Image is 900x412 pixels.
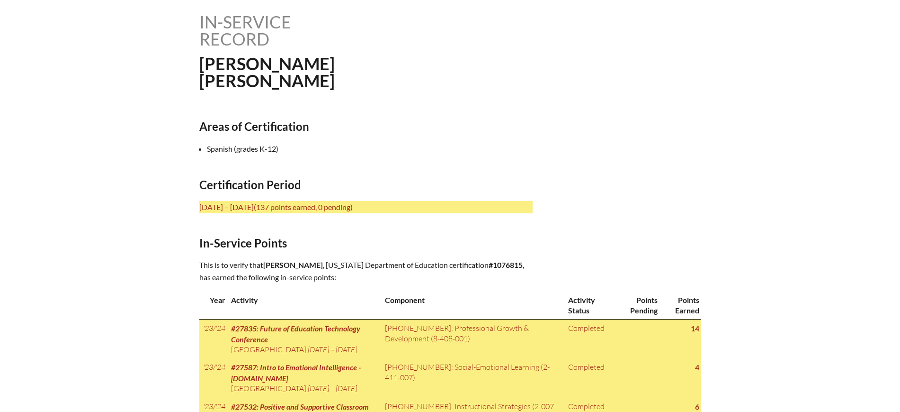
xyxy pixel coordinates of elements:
td: , [227,358,381,397]
h2: Areas of Certification [199,119,533,133]
th: Points Pending [615,291,659,319]
strong: 14 [691,324,699,333]
h1: In-service record [199,13,390,47]
th: Component [381,291,565,319]
h2: Certification Period [199,178,533,192]
td: [PHONE_NUMBER]: Professional Growth & Development (8-408-001) [381,320,565,359]
h2: In-Service Points [199,236,533,250]
span: [GEOGRAPHIC_DATA] [231,384,306,393]
span: (137 points earned, 0 pending) [254,202,353,211]
strong: 6 [695,402,699,411]
span: [PERSON_NAME] [263,260,323,269]
td: '23/'24 [199,320,227,359]
span: #27532: Positive and Supportive Classroom [231,402,369,411]
th: Activity [227,291,381,319]
p: [DATE] – [DATE] [199,201,533,213]
span: [GEOGRAPHIC_DATA] [231,345,306,354]
td: Completed [564,358,615,397]
td: Completed [564,320,615,359]
span: [DATE] – [DATE] [308,384,357,393]
span: #27835: Future of Education Technology Conference [231,324,360,343]
li: Spanish (grades K-12) [207,143,540,155]
span: [DATE] – [DATE] [308,345,357,354]
th: Points Earned [659,291,701,319]
th: Activity Status [564,291,615,319]
span: #27587: Intro to Emotional Intelligence - [DOMAIN_NAME] [231,363,361,382]
h1: [PERSON_NAME] [PERSON_NAME] [199,55,510,89]
strong: 4 [695,363,699,372]
td: [PHONE_NUMBER]: Social-Emotional Learning (2-411-007) [381,358,565,397]
p: This is to verify that , [US_STATE] Department of Education certification , has earned the follow... [199,259,533,284]
td: '23/'24 [199,358,227,397]
td: , [227,320,381,359]
b: #1076815 [489,260,523,269]
th: Year [199,291,227,319]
